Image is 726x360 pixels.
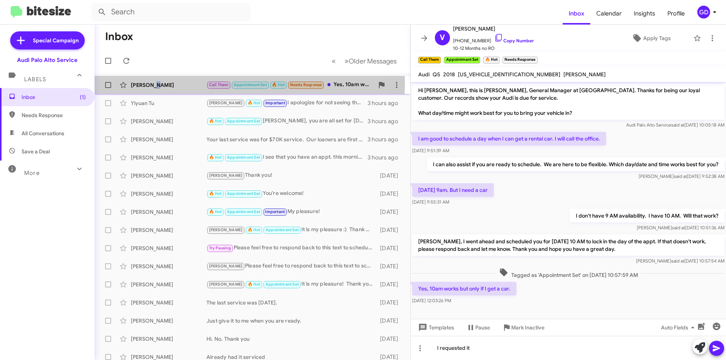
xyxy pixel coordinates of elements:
[440,32,445,44] span: V
[206,136,368,143] div: Your last service was for $70K service. Our loaners are first come first serve. We are here to be...
[206,189,376,198] div: You're welcome!
[411,321,460,334] button: Templates
[511,321,544,334] span: Mark Inactive
[376,263,404,270] div: [DATE]
[418,57,441,63] small: Call Them
[33,37,79,44] span: Special Campaign
[131,263,206,270] div: [PERSON_NAME]
[376,172,404,179] div: [DATE]
[22,148,50,155] span: Save a Deal
[22,130,64,137] span: All Conversations
[376,226,404,234] div: [DATE]
[206,280,376,289] div: It is my pleasure! Thank you.
[265,227,299,232] span: Appointment Set
[697,6,710,19] div: GD
[349,57,397,65] span: Older Messages
[344,56,349,66] span: »
[265,282,299,287] span: Appointment Set
[376,208,404,216] div: [DATE]
[655,321,703,334] button: Auto Fields
[227,155,260,160] span: Appointment Set
[131,81,206,89] div: [PERSON_NAME]
[248,227,261,232] span: 🔥 Hot
[17,56,78,64] div: Audi Palo Alto Service
[453,33,534,45] span: [PHONE_NUMBER]
[376,190,404,198] div: [DATE]
[643,31,671,45] span: Apply Tags
[674,173,687,179] span: said at
[92,3,250,21] input: Search
[412,282,517,295] p: Yes, 10am works but only if I get a car.
[327,53,340,69] button: Previous
[661,3,691,25] span: Profile
[209,173,243,178] span: [PERSON_NAME]
[612,31,690,45] button: Apply Tags
[105,31,133,43] h1: Inbox
[227,191,260,196] span: Appointment Set
[376,281,404,288] div: [DATE]
[131,281,206,288] div: [PERSON_NAME]
[206,117,368,125] div: [PERSON_NAME], you are all set for [DATE] 9 AM. We will see you then and hope you have a wonderfu...
[417,321,454,334] span: Templates
[570,209,724,222] p: I don't have 9 AM availability. I have 10 AM. Will that work?
[206,153,368,162] div: I see that you have an appt. this morning. See you soon.
[411,336,726,360] div: I requested it
[22,93,86,101] span: Inbox
[209,227,243,232] span: [PERSON_NAME]
[24,170,40,176] span: More
[265,100,285,105] span: Important
[206,335,376,343] div: Hi. No. Thank you
[206,299,376,306] div: The last service was [DATE].
[227,209,260,214] span: Appointment Set
[590,3,628,25] a: Calendar
[368,99,404,107] div: 3 hours ago
[453,24,534,33] span: [PERSON_NAME]
[376,299,404,306] div: [DATE]
[131,99,206,107] div: Yiyuan Tu
[376,335,404,343] div: [DATE]
[131,117,206,125] div: [PERSON_NAME]
[563,3,590,25] a: Inbox
[672,225,685,230] span: said at
[368,154,404,161] div: 3 hours ago
[628,3,661,25] a: Insights
[131,190,206,198] div: [PERSON_NAME]
[433,71,440,78] span: Q5
[209,82,229,87] span: Call Them
[10,31,85,49] a: Special Campaign
[496,321,551,334] button: Mark Inactive
[131,172,206,179] div: [PERSON_NAME]
[671,258,684,264] span: said at
[234,82,267,87] span: Appointment Set
[131,226,206,234] div: [PERSON_NAME]
[131,244,206,252] div: [PERSON_NAME]
[206,262,376,270] div: Please feel free to respond back to this text to schedule or call us at [PHONE_NUMBER] when you a...
[639,173,724,179] span: [PERSON_NAME] [DATE] 9:52:38 AM
[327,53,401,69] nav: Page navigation example
[368,117,404,125] div: 3 hours ago
[412,148,449,153] span: [DATE] 9:51:39 AM
[412,132,606,145] p: I am good to schedule a day when I can get a rental car. I will call the office.
[22,111,86,119] span: Needs Response
[206,80,374,89] div: Yes, 10am works but only if I get a car.
[290,82,322,87] span: Needs Response
[209,119,222,124] span: 🔥 Hot
[460,321,496,334] button: Pause
[131,208,206,216] div: [PERSON_NAME]
[209,100,243,105] span: [PERSON_NAME]
[332,56,336,66] span: «
[131,154,206,161] div: [PERSON_NAME]
[368,136,404,143] div: 3 hours ago
[206,99,368,107] div: I apologize for not seeing that you already came in. Thank you and have a great day!
[494,38,534,43] a: Copy Number
[80,93,86,101] span: (1)
[24,76,46,83] span: Labels
[412,183,494,197] p: [DATE] 9am. But I need a car
[131,299,206,306] div: [PERSON_NAME]
[458,71,560,78] span: [US_VEHICLE_IDENTIFICATION_NUMBER]
[475,321,490,334] span: Pause
[248,282,261,287] span: 🔥 Hot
